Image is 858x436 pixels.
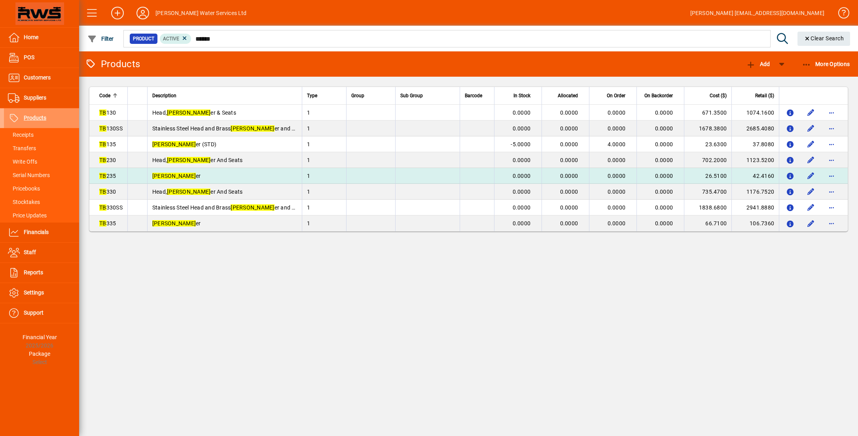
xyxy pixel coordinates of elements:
[99,173,106,179] em: TB
[560,109,578,116] span: 0.0000
[608,220,626,226] span: 0.0000
[24,229,49,235] span: Financials
[513,173,531,179] span: 0.0000
[152,109,236,116] span: Head, er & Seats
[731,121,779,136] td: 2685.4080
[400,91,455,100] div: Sub Group
[608,204,626,211] span: 0.0000
[684,168,731,184] td: 26.5100
[560,125,578,132] span: 0.0000
[24,94,46,101] span: Suppliers
[608,157,626,163] span: 0.0000
[24,249,36,255] span: Staff
[8,159,37,165] span: Write Offs
[684,136,731,152] td: 23.6300
[499,91,538,100] div: In Stock
[513,204,531,211] span: 0.0000
[825,217,838,230] button: More options
[797,32,850,46] button: Clear
[513,125,531,132] span: 0.0000
[4,223,79,242] a: Financials
[731,215,779,231] td: 106.7360
[351,91,390,100] div: Group
[24,289,44,296] span: Settings
[307,157,310,163] span: 1
[155,7,247,19] div: [PERSON_NAME] Water Services Ltd
[805,217,817,230] button: Edit
[24,54,34,60] span: POS
[167,109,210,116] em: [PERSON_NAME]
[24,115,46,121] span: Products
[744,57,772,71] button: Add
[163,36,179,42] span: Active
[105,6,130,20] button: Add
[307,91,317,100] span: Type
[805,154,817,166] button: Edit
[99,204,106,211] em: TB
[4,48,79,68] a: POS
[825,154,838,166] button: More options
[4,283,79,303] a: Settings
[825,201,838,214] button: More options
[99,157,106,163] em: TB
[607,91,625,100] span: On Order
[23,334,57,340] span: Financial Year
[133,35,154,43] span: Product
[231,204,274,211] em: [PERSON_NAME]
[513,157,531,163] span: 0.0000
[99,189,106,195] em: TB
[684,121,731,136] td: 1678.3800
[558,91,578,100] span: Allocated
[4,142,79,155] a: Transfers
[307,141,310,147] span: 1
[152,173,196,179] em: [PERSON_NAME]
[152,220,201,226] span: er
[400,91,423,100] span: Sub Group
[825,138,838,151] button: More options
[655,157,673,163] span: 0.0000
[99,220,106,226] em: TB
[684,184,731,200] td: 735.4700
[655,173,673,179] span: 0.0000
[152,125,306,132] span: Stainless Steel Head and Brass er and Seats
[167,189,210,195] em: [PERSON_NAME]
[560,141,578,147] span: 0.0000
[655,189,673,195] span: 0.0000
[4,182,79,195] a: Pricebooks
[805,201,817,214] button: Edit
[805,185,817,198] button: Edit
[85,58,140,70] div: Products
[560,173,578,179] span: 0.0000
[805,170,817,182] button: Edit
[8,145,36,151] span: Transfers
[731,136,779,152] td: 37.8080
[825,185,838,198] button: More options
[608,125,626,132] span: 0.0000
[99,189,116,195] span: 330
[560,204,578,211] span: 0.0000
[642,91,680,100] div: On Backorder
[655,141,673,147] span: 0.0000
[690,7,824,19] div: [PERSON_NAME] [EMAIL_ADDRESS][DOMAIN_NAME]
[99,109,106,116] em: TB
[87,36,114,42] span: Filter
[644,91,673,100] span: On Backorder
[746,61,770,67] span: Add
[684,200,731,215] td: 1838.6800
[4,28,79,47] a: Home
[307,204,310,211] span: 1
[8,212,47,219] span: Price Updates
[99,91,123,100] div: Code
[152,141,216,147] span: er (STD)
[560,189,578,195] span: 0.0000
[513,189,531,195] span: 0.0000
[655,109,673,116] span: 0.0000
[805,122,817,135] button: Edit
[684,152,731,168] td: 702.2000
[731,105,779,121] td: 1074.1600
[805,106,817,119] button: Edit
[152,91,176,100] span: Description
[152,157,243,163] span: Head, er And Seats
[4,263,79,283] a: Reports
[307,173,310,179] span: 1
